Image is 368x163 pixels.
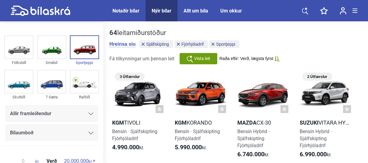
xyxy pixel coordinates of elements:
img: user-login.svg [340,7,346,15]
span: Bensín Hybrid · Sjálfskipting Fjórhjóladrif [300,129,332,148]
div: Fólksbíll [4,59,33,66]
span: Bensín · Sjálfskipting Fjórhjóladrif [112,129,157,141]
a: Allt um bíla [184,8,208,14]
b: Suzuki [300,119,318,126]
b: 4.990.000 [112,144,139,151]
div: leitarniðurstöður [109,29,241,37]
b: 6.990.000 [300,151,327,158]
span: Sjálfskipting [146,42,169,46]
h2: Korando [172,119,229,126]
span: Bensín · Sjálfskipting Fjórhjóladrif [175,129,220,141]
b: 5.990.000 [175,144,202,151]
span: Sportjeppi [216,42,235,46]
b: 6.740.000 [237,151,264,158]
span: 3 Útfærslur [118,73,142,81]
span: kr. [300,151,332,158]
span: kr. [112,144,144,151]
span: kr. [237,151,269,158]
button: Fjórhjóladrif [175,40,208,48]
span: Bensín Hybrid · Sjálfskipting Fjórhjóladrif [237,129,270,148]
span: Fjórhjóladrif [181,42,204,46]
b: Mazda [237,119,256,126]
h2: CX-30 [235,119,292,126]
span: 2 Útfærslur [305,73,329,81]
div: Smábíl [37,59,66,66]
a: Um okkur [220,8,242,14]
h2: Vitara Hybrid 4WD [297,119,354,126]
b: 64 [109,29,117,37]
a: Notaðir bílar [112,8,139,14]
div: 7 Sæta [37,94,66,101]
button: Hreinsa síu [109,41,136,47]
span: kr. [175,144,207,151]
button: Sportjeppi [209,40,239,48]
span: Vista leit [194,55,210,62]
b: KGM [175,119,187,126]
span: Bílaumboð [10,129,33,137]
span: Allir framleiðendur [10,109,51,118]
a: Nýir bílar [152,8,171,14]
div: Skutbíll [4,94,33,101]
button: Sjálfskipting [139,40,173,48]
div: Rafbíll [70,94,99,101]
span: Raða eftir: Verð, lægsta fyrst [219,56,273,61]
button: Raða eftir: Verð, lægsta fyrst [219,56,280,61]
div: Sportjeppi [70,59,99,66]
h2: Tivoli [109,119,167,126]
b: KGM [112,119,124,126]
span: Fá tilkynningar um þennan leit [109,56,174,62]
